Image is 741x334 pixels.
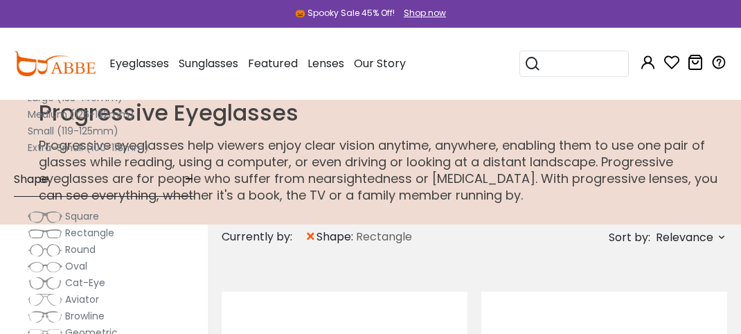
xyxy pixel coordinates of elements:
[109,55,169,71] span: Eyeglasses
[305,225,316,249] span: ×
[65,209,99,223] span: Square
[65,243,96,256] span: Round
[65,309,105,323] span: Browline
[307,55,344,71] span: Lenses
[28,243,62,257] img: Round.png
[14,51,96,76] img: abbeglasses.com
[609,229,650,245] span: Sort by:
[28,227,62,240] img: Rectangle.png
[248,55,298,71] span: Featured
[28,210,62,224] img: Square.png
[65,259,87,273] span: Oval
[65,292,99,306] span: Aviator
[28,293,62,307] img: Aviator.png
[39,100,735,126] h1: Progressive Eyeglasses
[28,260,62,274] img: Oval.png
[354,55,406,71] span: Our Story
[222,225,305,249] div: Currently by:
[397,7,446,19] a: Shop now
[356,229,412,245] span: Rectangle
[39,137,735,204] p: Progressive eyeglasses help viewers enjoy clear vision anytime, anywhere, enabling them to use on...
[14,163,48,196] span: Shape
[28,139,149,156] label: Extra-Small (100-118mm)
[295,7,395,19] div: 🎃 Spooky Sale 45% Off!
[65,226,114,240] span: Rectangle
[28,106,134,123] label: Medium (126-132mm)
[28,276,62,290] img: Cat-Eye.png
[28,310,62,324] img: Browline.png
[65,276,105,290] span: Cat-Eye
[404,7,446,19] div: Shop now
[656,225,713,250] span: Relevance
[185,163,194,196] span: -
[316,229,356,245] span: shape:
[28,123,118,139] label: Small (119-125mm)
[179,55,238,71] span: Sunglasses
